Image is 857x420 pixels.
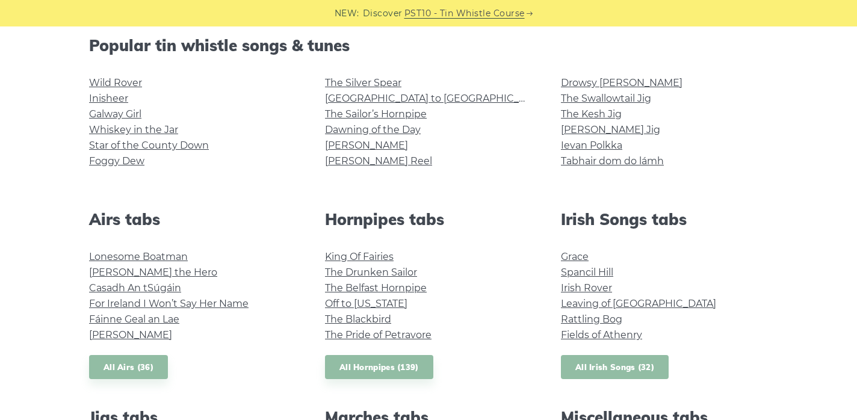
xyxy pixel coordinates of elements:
[561,282,612,294] a: Irish Rover
[363,7,403,20] span: Discover
[335,7,359,20] span: NEW:
[561,155,664,167] a: Tabhair dom do lámh
[561,329,642,341] a: Fields of Athenry
[561,93,651,104] a: The Swallowtail Jig
[561,140,622,151] a: Ievan Polkka
[325,251,394,262] a: King Of Fairies
[325,140,408,151] a: [PERSON_NAME]
[89,267,217,278] a: [PERSON_NAME] the Hero
[561,108,622,120] a: The Kesh Jig
[325,124,421,135] a: Dawning of the Day
[325,155,432,167] a: [PERSON_NAME] Reel
[561,355,669,380] a: All Irish Songs (32)
[89,251,188,262] a: Lonesome Boatman
[561,313,622,325] a: Rattling Bog
[89,36,768,55] h2: Popular tin whistle songs & tunes
[89,124,178,135] a: Whiskey in the Jar
[89,108,141,120] a: Galway Girl
[325,93,547,104] a: [GEOGRAPHIC_DATA] to [GEOGRAPHIC_DATA]
[325,210,532,229] h2: Hornpipes tabs
[325,77,401,88] a: The Silver Spear
[325,313,391,325] a: The Blackbird
[325,298,407,309] a: Off to [US_STATE]
[561,77,682,88] a: Drowsy [PERSON_NAME]
[561,251,589,262] a: Grace
[89,93,128,104] a: Inisheer
[89,355,168,380] a: All Airs (36)
[561,124,660,135] a: [PERSON_NAME] Jig
[561,210,768,229] h2: Irish Songs tabs
[404,7,525,20] a: PST10 - Tin Whistle Course
[89,313,179,325] a: Fáinne Geal an Lae
[561,267,613,278] a: Spancil Hill
[89,329,172,341] a: [PERSON_NAME]
[89,140,209,151] a: Star of the County Down
[325,355,433,380] a: All Hornpipes (139)
[325,267,417,278] a: The Drunken Sailor
[89,77,142,88] a: Wild Rover
[89,210,296,229] h2: Airs tabs
[89,282,181,294] a: Casadh An tSúgáin
[325,108,427,120] a: The Sailor’s Hornpipe
[89,298,249,309] a: For Ireland I Won’t Say Her Name
[325,329,432,341] a: The Pride of Petravore
[325,282,427,294] a: The Belfast Hornpipe
[89,155,144,167] a: Foggy Dew
[561,298,716,309] a: Leaving of [GEOGRAPHIC_DATA]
